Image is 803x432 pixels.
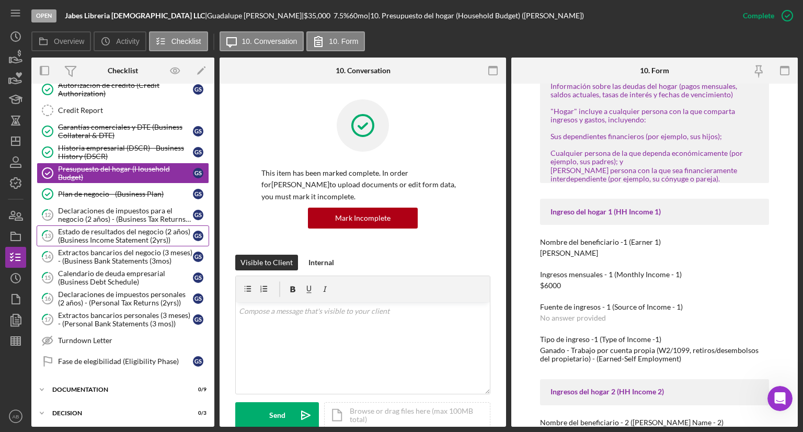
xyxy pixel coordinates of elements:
[193,314,203,325] div: G S
[193,84,203,95] div: G S
[32,63,190,83] div: Our offices are closed for the Fourth of July Holiday until [DATE].
[550,388,759,396] div: Ingresos del hogar 2 (HH Income 2)
[58,228,193,244] div: Estado de resultados del negocio (2 años) (Business Income Statement (2yrs))
[44,295,51,302] tspan: 16
[37,288,209,309] a: 16Declaraciones de impuestos personales (2 años) - (Personal Tax Returns (2yrs))GS
[304,11,330,20] span: $35,000
[308,255,334,270] div: Internal
[37,246,209,267] a: 14Extractos bancarios del negocio (3 meses) - (Business Bank Statements (3mos)GS
[5,406,26,427] button: AB
[58,290,193,307] div: Declaraciones de impuestos personales (2 años) - (Personal Tax Returns (2yrs))
[44,253,51,260] tspan: 14
[336,66,391,75] div: 10. Conversation
[37,79,209,100] a: Autorización de crédito (Credit Authorization)GS
[193,189,203,199] div: G S
[743,5,774,26] div: Complete
[540,314,606,322] div: No answer provided
[640,66,669,75] div: 10. Form
[58,357,193,366] div: Fase de elegibilidad (Eligibility Phase)
[17,237,163,278] div: While we're not able to build everything that's requested, your input is helping to shape our lon...
[540,303,769,311] div: Fuente de ingresos - 1 (Source of Income - 1)
[54,37,84,46] label: Overview
[44,316,51,323] tspan: 17
[334,12,349,20] div: 7.5 %
[240,255,293,270] div: Visible to Client
[540,346,769,363] div: Ganado - Trabajo por cuenta propia (W2/1099, retiros/desembolsos del propietario) - (Earned-Self ...
[540,238,769,246] div: Nombre del beneficiario -1 (Earner 1)
[193,168,203,178] div: G S
[193,210,203,220] div: G S
[37,204,209,225] a: 12Declaraciones de impuestos para el negocio (2 años) - (Business Tax Returns (2yrs))GS
[164,4,183,24] button: Home
[30,6,47,22] img: Profile image for David
[58,311,193,328] div: Extractos bancarios personales (3 meses) - (Personal Bank Statements (3 mos))
[37,142,209,163] a: Historia empresarial (DSCR) - Business History (DSCR)GS
[58,190,193,198] div: Plan de negocio - (Business Plan)
[31,31,91,51] button: Overview
[242,37,297,46] label: 10. Conversation
[31,9,56,22] div: Open
[37,184,209,204] a: Plan de negocio - (Business Plan)GS
[540,281,561,290] div: $6000
[58,81,193,98] div: Autorización de crédito (Credit Authorization)
[17,283,163,314] div: Looking forward to hearing from you, [PERSON_NAME] / Co-founder of Lenderfit
[193,147,203,157] div: G S
[33,333,41,342] button: Gif picker
[9,311,200,329] textarea: Message…
[44,232,51,239] tspan: 13
[66,333,75,342] button: Start recording
[8,102,171,320] div: Hi [PERSON_NAME],If you’re receiving this message, it seems you've logged at least 30 sessions. W...
[58,248,193,265] div: Extractos bancarios del negocio (3 meses) - (Business Bank Statements (3mos)
[8,102,201,343] div: David says…
[183,4,202,23] div: Close
[44,211,51,218] tspan: 12
[37,330,209,351] a: Turndown Letter
[329,37,358,46] label: 10. Form
[149,31,208,51] button: Checklist
[540,335,769,344] div: Tipo de ingreso -1 (Type of Income -1)
[37,351,209,372] a: Fase de elegibilidad (Eligibility Phase)GS
[550,40,759,183] div: Para preparar este formulario, por favor, reúna la siguiente información: Información sobre los i...
[58,144,193,161] div: Historia empresarial (DSCR) - Business History (DSCR)
[540,418,769,427] div: Nombre del beneficiario - 2 ([PERSON_NAME] Name - 2)
[269,402,285,428] div: Send
[50,333,58,342] button: Upload attachment
[51,5,119,13] h1: [PERSON_NAME]
[732,5,798,26] button: Complete
[7,4,27,24] button: go back
[171,37,201,46] label: Checklist
[220,31,304,51] button: 10. Conversation
[235,255,298,270] button: Visible to Client
[368,12,584,20] div: | 10. Presupuesto del hogar (Household Budget) ([PERSON_NAME])
[65,11,205,20] b: Jabes Libreria [DEMOGRAPHIC_DATA] LLC
[58,123,193,140] div: Garantías comerciales y DTE (Business Collateral & DTE)
[51,13,114,24] p: Active over [DATE]
[540,270,769,279] div: Ingresos mensuales - 1 (Monthly Income - 1)
[188,386,207,393] div: 0 / 9
[108,66,138,75] div: Checklist
[303,255,339,270] button: Internal
[52,410,180,416] div: Decision
[37,267,209,288] a: 15Calendario de deuda empresarial (Business Debt Schedule)GS
[58,207,193,223] div: Declaraciones de impuestos para el negocio (2 años) - (Business Tax Returns (2yrs))
[193,231,203,241] div: G S
[116,37,139,46] label: Activity
[44,274,51,281] tspan: 15
[13,414,19,419] text: AB
[235,402,319,428] button: Send
[188,410,207,416] div: 0 / 3
[37,225,209,246] a: 13Estado de resultados del negocio (2 años) (Business Income Statement (2yrs))GS
[17,124,163,155] div: If you’re receiving this message, it seems you've logged at least 30 sessions. Well done!
[308,208,418,229] button: Mark Incomplete
[37,100,209,121] a: Credit Report
[207,12,304,20] div: Guadalupe [PERSON_NAME] |
[193,126,203,137] div: G S
[58,336,209,345] div: Turndown Letter
[16,333,25,342] button: Emoji picker
[58,106,209,115] div: Credit Report
[335,208,391,229] div: Mark Incomplete
[52,386,180,393] div: DOCUMENTATION
[306,31,365,51] button: 10. Form
[540,249,598,257] div: [PERSON_NAME]
[193,252,203,262] div: G S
